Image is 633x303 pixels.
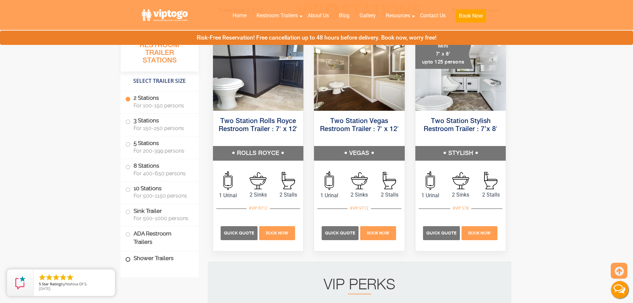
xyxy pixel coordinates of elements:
[39,286,51,291] span: [DATE]
[468,231,491,235] span: Book Now
[320,118,399,133] a: Two Station Vegas Restroom Trailer : 7′ x 12′
[415,40,473,69] div: Mini 7' x 8' upto 125 persons
[39,282,110,287] span: by
[66,273,74,281] li: 
[381,8,415,23] a: Resources
[134,215,191,222] span: For 500-1000 persons
[426,230,457,235] span: Quick Quote
[125,227,194,249] label: ADA Restroom Trailers
[351,172,368,189] img: an icon of sink
[213,192,243,200] span: 1 Urinal
[424,118,497,133] a: Two Station Stylish Restroom Trailer : 7’x 8′
[42,281,61,286] span: Star Rating
[423,229,461,236] a: Quick Quote
[134,102,191,109] span: For 100-150 persons
[348,204,371,213] div: #VIP V712
[258,229,296,236] a: Book Now
[65,281,87,286] span: Yeshiva Of S.
[224,230,254,235] span: Quick Quote
[451,8,491,27] a: Book Now
[134,148,191,154] span: For 200-399 persons
[415,192,446,200] span: 1 Urinal
[125,91,194,112] label: 2 Stations
[266,231,288,235] span: Book Now
[134,170,191,177] span: For 400-650 persons
[125,159,194,180] label: 8 Stations
[484,172,497,189] img: an icon of stall
[247,204,270,213] div: #VIP R712
[426,171,435,190] img: an icon of urinal
[282,172,295,189] img: an icon of stall
[452,172,469,189] img: an icon of sink
[325,230,355,235] span: Quick Quote
[325,171,334,190] img: an icon of urinal
[134,193,191,199] span: For 500-1150 persons
[45,273,53,281] li: 
[367,231,389,235] span: Book Now
[450,204,471,213] div: #VIP S78
[219,118,297,133] a: Two Station Rolls Royce Restroom Trailer : 7′ x 12′
[314,34,405,111] img: Side view of two station restroom trailer with separate doors for males and females
[121,32,199,72] h3: All Portable Restroom Trailer Stations
[252,8,303,23] a: Restroom Trailers
[121,75,199,87] h4: Select Trailer Size
[125,182,194,202] label: 10 Stations
[125,204,194,225] label: Sink Trailer
[476,191,506,199] span: 2 Stalls
[322,229,360,236] a: Quick Quote
[243,191,273,199] span: 2 Sinks
[14,276,27,289] img: Review Rating
[223,171,233,190] img: an icon of urinal
[415,8,451,23] a: Contact Us
[221,229,259,236] a: Quick Quote
[446,191,476,199] span: 2 Sinks
[314,146,405,161] h5: VEGAS
[415,146,506,161] h5: STYLISH
[228,8,252,23] a: Home
[606,276,633,303] button: Live Chat
[360,229,397,236] a: Book Now
[461,229,498,236] a: Book Now
[250,172,266,189] img: an icon of sink
[303,8,334,23] a: About Us
[39,281,41,286] span: 5
[344,191,374,199] span: 2 Sinks
[221,278,498,294] h2: VIP PERKS
[59,273,67,281] li: 
[273,191,303,199] span: 2 Stalls
[213,34,304,111] img: Side view of two station restroom trailer with separate doors for males and females
[125,114,194,134] label: 3 Stations
[355,8,381,23] a: Gallery
[52,273,60,281] li: 
[38,273,46,281] li: 
[334,8,355,23] a: Blog
[456,9,486,23] button: Book Now
[125,136,194,157] label: 5 Stations
[383,172,396,189] img: an icon of stall
[314,192,344,200] span: 1 Urinal
[415,34,506,111] img: A mini restroom trailer with two separate stations and separate doors for males and females
[134,125,191,131] span: For 150-250 persons
[125,251,194,266] label: Shower Trailers
[213,146,304,161] h5: ROLLS ROYCE
[374,191,405,199] span: 2 Stalls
